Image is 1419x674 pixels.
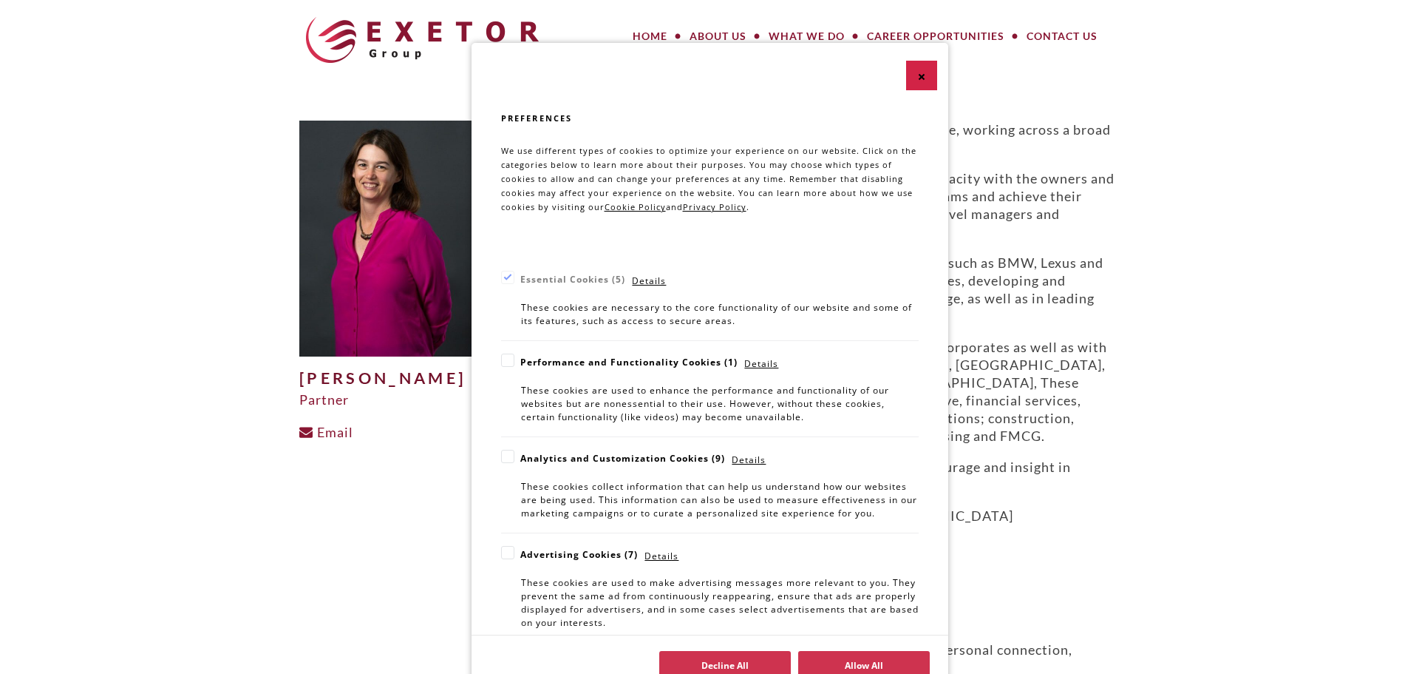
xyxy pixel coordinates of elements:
div: Analytics and Customization Cookies [520,450,726,468]
span: Details [732,451,766,469]
span: Details [744,355,778,373]
div: These cookies are used to enhance the performance and functionality of our websites but are nones... [521,384,919,424]
div: These cookies are necessary to the core functionality of our website and some of its features, su... [521,301,919,328]
span: Cookie Policy [605,201,666,212]
div: 5 [612,271,625,289]
span: Privacy Policy [683,201,746,212]
div: 9 [712,450,725,468]
div: Performance and Functionality Cookies [520,354,738,371]
p: We use different types of cookies to optimize your experience on our website. Click on the catego... [501,144,919,236]
div: 7 [625,546,638,564]
div: Advertising Cookies [520,546,639,564]
div: These cookies are used to make advertising messages more relevant to you. They prevent the same a... [521,576,919,630]
span: Details [632,272,666,290]
h2: Preferences [501,109,919,128]
span: Details [644,547,678,565]
div: Essential Cookies [520,271,626,289]
button: Close [906,61,937,90]
div: These cookies collect information that can help us understand how our websites are being used. Th... [521,480,919,520]
div: 1 [724,354,738,371]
